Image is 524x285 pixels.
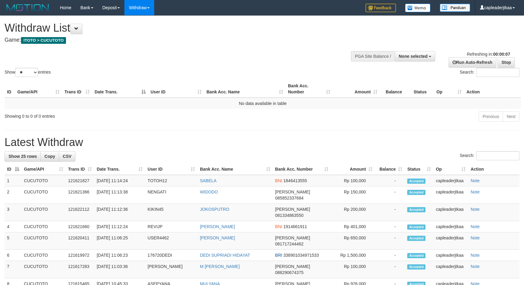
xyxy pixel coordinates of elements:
span: Refreshing in: [467,52,510,57]
th: Amount: activate to sort column ascending [333,80,380,98]
input: Search: [476,68,519,77]
td: Rp 100,000 [331,261,375,278]
a: SABELA [200,178,216,183]
img: MOTION_logo.png [5,3,51,12]
td: [DATE] 11:13:38 [94,186,145,204]
th: User ID: activate to sort column ascending [145,164,197,175]
span: Copy 1846413555 to clipboard [283,178,307,183]
td: 176720DEDI [145,250,197,261]
th: Date Trans.: activate to sort column ascending [94,164,145,175]
span: [PERSON_NAME] [275,235,310,240]
a: Run Auto-Refresh [449,57,496,68]
td: 4 [5,221,22,232]
td: CUCUTOTO [22,250,66,261]
th: Bank Acc. Number: activate to sort column ascending [286,80,333,98]
div: PGA Site Balance / [351,51,395,61]
label: Search: [460,68,519,77]
a: DEDI SUPRIADI HIDAYAT [200,253,250,258]
th: Amount: activate to sort column ascending [331,164,375,175]
th: ID: activate to sort column descending [5,164,22,175]
th: Bank Acc. Name: activate to sort column ascending [204,80,286,98]
span: [PERSON_NAME] [275,207,310,212]
span: Copy 1914661911 to clipboard [283,224,307,229]
span: Accepted [407,190,425,195]
img: panduan.png [440,4,470,12]
td: - [375,204,405,221]
span: BNI [275,224,282,229]
th: Game/API: activate to sort column ascending [15,80,62,98]
th: Balance: activate to sort column ascending [375,164,405,175]
td: - [375,250,405,261]
span: Copy 081334863550 to clipboard [275,213,304,218]
label: Search: [460,151,519,160]
td: [DATE] 11:12:24 [94,221,145,232]
span: BNI [275,178,282,183]
td: capleaderjtkaa [433,250,468,261]
a: Note [470,189,480,194]
td: Rp 100,000 [331,175,375,186]
td: CUCUTOTO [22,221,66,232]
td: 121621827 [66,175,94,186]
a: M [PERSON_NAME] [200,264,240,269]
a: CSV [59,151,75,162]
strong: 00:00:07 [493,52,510,57]
img: Button%20Memo.svg [405,4,431,12]
span: Accepted [407,224,425,230]
td: Rp 401,000 [331,221,375,232]
td: KIKIN45 [145,204,197,221]
td: [DATE] 11:06:23 [94,250,145,261]
td: CUCUTOTO [22,204,66,221]
td: 2 [5,186,22,204]
a: Note [470,224,480,229]
span: Accepted [407,236,425,241]
a: Copy [40,151,59,162]
td: 121617283 [66,261,94,278]
th: Bank Acc. Name: activate to sort column ascending [197,164,272,175]
button: None selected [395,51,435,61]
span: Accepted [407,264,425,269]
h1: Withdraw List [5,22,343,34]
td: Rp 150,000 [331,186,375,204]
span: None selected [399,54,428,59]
span: [PERSON_NAME] [275,189,310,194]
td: 3 [5,204,22,221]
td: capleaderjtkaa [433,175,468,186]
a: Note [470,207,480,212]
a: Note [470,264,480,269]
span: Copy 088290674375 to clipboard [275,270,304,275]
td: - [375,175,405,186]
td: 121621660 [66,221,94,232]
th: Op: activate to sort column ascending [433,164,468,175]
th: Date Trans.: activate to sort column descending [92,80,148,98]
td: capleaderjtkaa [433,261,468,278]
span: BRI [275,253,282,258]
h4: Game: [5,37,343,43]
td: capleaderjtkaa [433,204,468,221]
a: Note [470,178,480,183]
label: Show entries [5,68,51,77]
span: Copy 085852337684 to clipboard [275,196,304,200]
td: capleaderjtkaa [433,221,468,232]
th: Game/API: activate to sort column ascending [22,164,66,175]
a: Show 25 rows [5,151,41,162]
select: Showentries [15,68,38,77]
td: [DATE] 11:06:25 [94,232,145,250]
td: 121620411 [66,232,94,250]
td: CUCUTOTO [22,232,66,250]
th: Balance [380,80,411,98]
div: Showing 0 to 0 of 0 entries [5,111,214,119]
th: Bank Acc. Number: activate to sort column ascending [273,164,331,175]
a: Next [503,111,519,122]
span: Show 25 rows [9,154,37,159]
td: No data available in table [5,98,521,109]
td: TOTOH12 [145,175,197,186]
img: Feedback.jpg [366,4,396,12]
span: [PERSON_NAME] [275,264,310,269]
span: Accepted [407,179,425,184]
td: 5 [5,232,22,250]
input: Search: [476,151,519,160]
td: 1 [5,175,22,186]
span: Accepted [407,207,425,212]
td: capleaderjtkaa [433,186,468,204]
span: Copy 081717244462 to clipboard [275,242,304,246]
